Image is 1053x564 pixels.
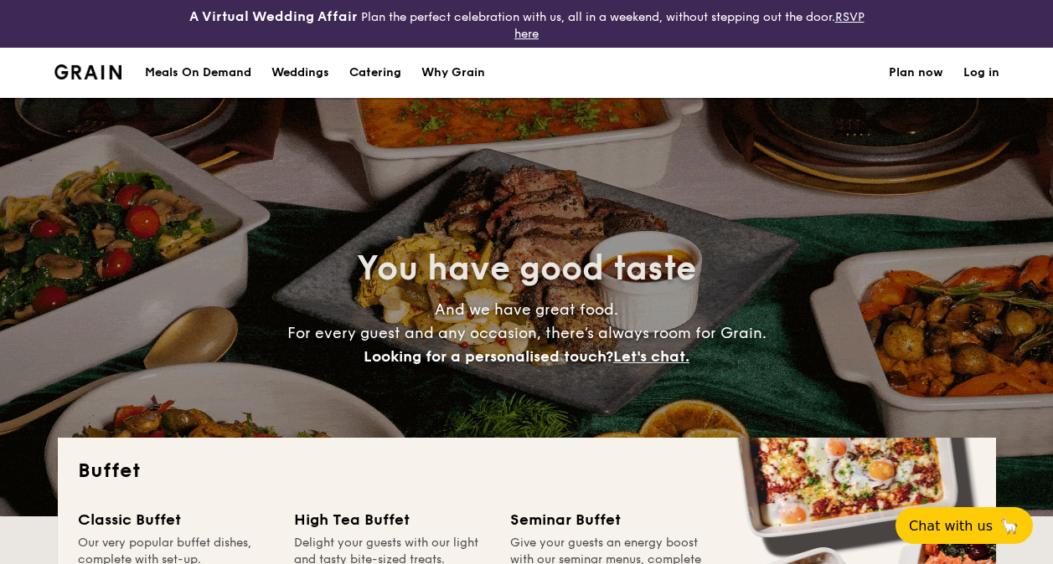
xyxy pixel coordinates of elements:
h1: Catering [349,48,401,98]
h2: Buffet [78,458,976,485]
div: Weddings [271,48,329,98]
a: Meals On Demand [135,48,261,98]
a: Log in [963,48,999,98]
a: Plan now [889,48,943,98]
div: High Tea Buffet [294,508,490,531]
button: Chat with us🦙 [896,507,1033,544]
div: Seminar Buffet [510,508,706,531]
h4: A Virtual Wedding Affair [189,7,358,27]
a: Why Grain [411,48,495,98]
span: Chat with us [909,518,993,534]
span: 🦙 [999,516,1019,536]
div: Classic Buffet [78,508,274,531]
a: Weddings [261,48,339,98]
div: Why Grain [421,48,485,98]
span: Let's chat. [613,347,689,366]
div: Meals On Demand [145,48,251,98]
a: Catering [339,48,411,98]
img: Grain [54,64,122,79]
div: Plan the perfect celebration with us, all in a weekend, without stepping out the door. [176,7,878,41]
a: Logotype [54,64,122,79]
